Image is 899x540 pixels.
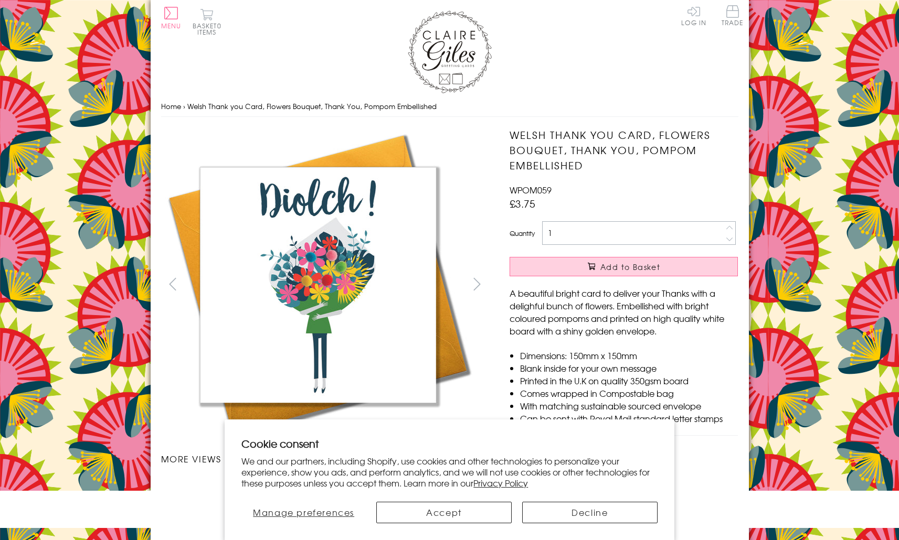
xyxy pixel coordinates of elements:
[520,349,738,362] li: Dimensions: 150mm x 150mm
[465,272,489,296] button: next
[253,506,354,519] span: Manage preferences
[241,502,366,523] button: Manage preferences
[161,21,182,30] span: Menu
[202,488,202,489] img: Welsh Thank you Card, Flowers Bouquet, Thank You, Pompom Embellished
[520,412,738,425] li: Can be sent with Royal Mail standard letter stamps
[187,101,437,111] span: Welsh Thank you Card, Flowers Bouquet, Thank You, Pompom Embellished
[522,502,658,523] button: Decline
[510,287,738,337] p: A beautiful bright card to deliver your Thanks with a delighful bunch of flowers. Embellished wit...
[520,362,738,374] li: Blank inside for your own message
[161,96,738,117] nav: breadcrumbs
[510,183,552,196] span: WPOM059
[161,476,243,499] li: Carousel Page 1 (Current Slide)
[520,387,738,399] li: Comes wrapped in Compostable bag
[600,262,660,272] span: Add to Basket
[161,476,489,522] ul: Carousel Pagination
[161,101,181,111] a: Home
[520,399,738,412] li: With matching sustainable sourced envelope
[241,456,658,488] p: We and our partners, including Shopify, use cookies and other technologies to personalize your ex...
[376,502,512,523] button: Accept
[161,127,476,442] img: Welsh Thank you Card, Flowers Bouquet, Thank You, Pompom Embellished
[722,5,744,28] a: Trade
[510,127,738,172] h1: Welsh Thank you Card, Flowers Bouquet, Thank You, Pompom Embellished
[510,257,738,276] button: Add to Basket
[473,477,528,489] a: Privacy Policy
[722,5,744,26] span: Trade
[161,7,182,29] button: Menu
[241,436,658,451] h2: Cookie consent
[193,8,221,35] button: Basket0 items
[681,5,706,26] a: Log In
[183,101,185,111] span: ›
[510,229,535,238] label: Quantity
[520,374,738,387] li: Printed in the U.K on quality 350gsm board
[161,272,185,296] button: prev
[408,10,492,93] img: Claire Giles Greetings Cards
[197,21,221,37] span: 0 items
[510,196,535,211] span: £3.75
[161,452,489,465] h3: More views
